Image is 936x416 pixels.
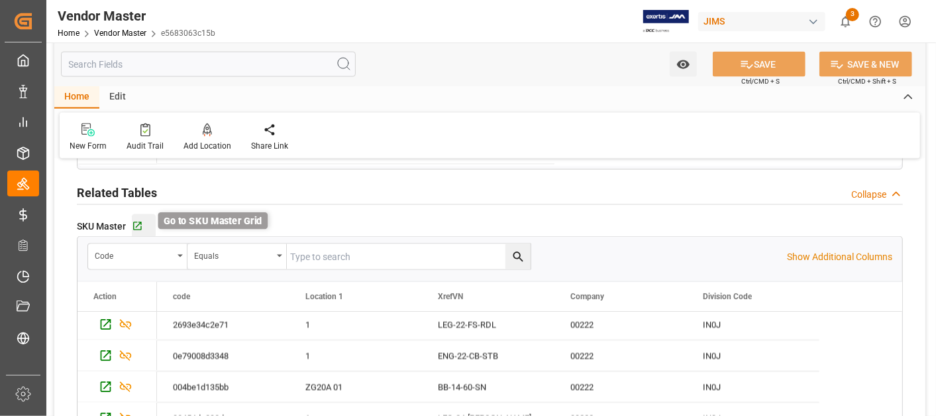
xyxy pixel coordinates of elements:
[183,140,231,152] div: Add Location
[505,244,531,269] button: search button
[698,9,831,34] button: JIMS
[851,188,886,202] div: Collapse
[787,250,892,264] p: Show Additional Columns
[831,7,860,36] button: show 3 new notifications
[157,309,289,340] div: 2693e34c2e71
[670,52,697,77] button: open menu
[99,86,136,109] div: Edit
[422,340,554,371] div: ENG-22-CB-STB
[78,372,157,403] div: Press SPACE to select this row.
[194,247,272,262] div: Equals
[77,220,126,234] span: SKU Master
[305,292,343,301] span: Location 1
[687,372,819,402] div: IN0J
[570,292,604,301] span: Company
[95,247,173,262] div: code
[157,309,819,340] div: Press SPACE to select this row.
[698,12,825,31] div: JIMS
[554,372,687,402] div: 00222
[94,29,146,38] a: Vendor Master
[713,52,806,77] button: SAVE
[58,29,79,38] a: Home
[846,8,859,21] span: 3
[158,213,268,230] div: Go to SKU Master Grid
[54,86,99,109] div: Home
[251,140,288,152] div: Share Link
[77,184,157,202] h2: Related Tables
[643,10,689,33] img: Exertis%20JAM%20-%20Email%20Logo.jpg_1722504956.jpg
[438,292,463,301] span: XrefVN
[127,140,164,152] div: Audit Trail
[157,372,819,403] div: Press SPACE to select this row.
[819,52,912,77] button: SAVE & NEW
[741,76,780,86] span: Ctrl/CMD + S
[287,244,531,269] input: Type to search
[78,340,157,372] div: Press SPACE to select this row.
[687,340,819,371] div: IN0J
[554,309,687,340] div: 00222
[93,292,117,301] div: Action
[838,76,896,86] span: Ctrl/CMD + Shift + S
[88,244,187,269] button: open menu
[687,309,819,340] div: IN0J
[173,292,190,301] span: code
[70,140,107,152] div: New Form
[157,340,289,371] div: 0e79008d3348
[422,309,554,340] div: LEG-22-FS-RDL
[187,244,287,269] button: open menu
[554,340,687,371] div: 00222
[157,340,819,372] div: Press SPACE to select this row.
[289,372,422,402] div: ZG20A 01
[78,309,157,340] div: Press SPACE to select this row.
[61,52,356,77] input: Search Fields
[157,372,289,402] div: 004be1d135bb
[289,309,422,340] div: 1
[860,7,890,36] button: Help Center
[289,340,422,371] div: 1
[422,372,554,402] div: BB-14-60-SN
[58,6,215,26] div: Vendor Master
[703,292,752,301] span: Division Code
[132,214,156,238] button: Go to SKU Master Grid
